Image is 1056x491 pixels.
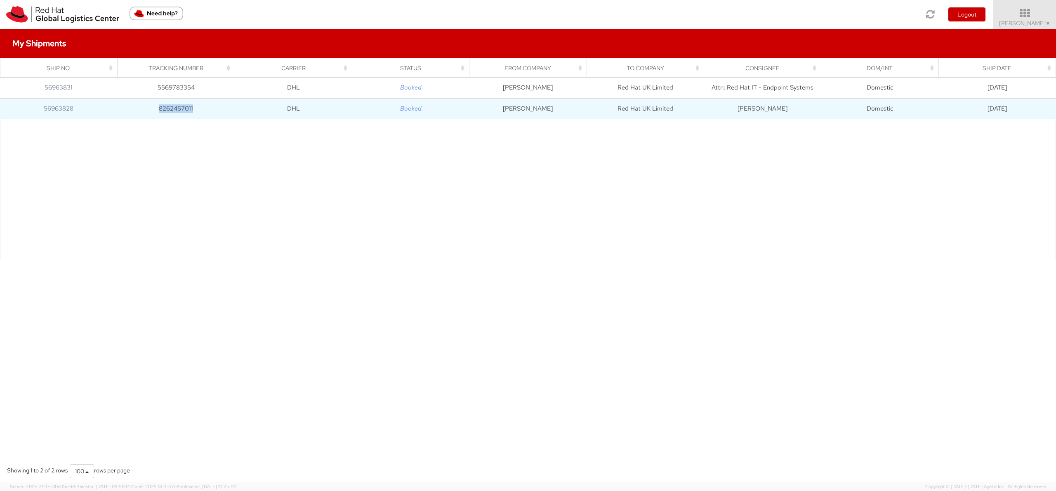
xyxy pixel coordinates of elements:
a: 56963831 [45,83,73,92]
div: Consignee [711,64,818,72]
div: Ship Date [946,64,1053,72]
span: Showing 1 to 2 of 2 rows [7,467,68,474]
div: Carrier [242,64,349,72]
button: Need help? [130,7,183,20]
i: Booked [400,83,422,92]
span: 100 [75,467,84,475]
div: rows per page [70,464,130,478]
button: 100 [70,464,94,478]
div: From Company [477,64,584,72]
img: rh-logistics-00dfa346123c4ec078e1.svg [6,6,119,23]
td: [PERSON_NAME] [704,98,821,119]
span: Server: 2025.20.0-710e05ee653 [10,484,130,489]
td: Domestic [821,78,938,98]
a: 56963828 [44,104,73,113]
span: [PERSON_NAME] [999,19,1051,27]
span: master, [DATE] 10:25:00 [186,484,236,489]
td: DHL [235,98,352,119]
td: 8262457011 [117,98,234,119]
button: Logout [948,7,985,21]
span: master, [DATE] 09:51:04 [80,484,130,489]
td: DHL [235,78,352,98]
h4: My Shipments [12,39,66,48]
td: Red Hat UK Limited [587,78,704,98]
td: [PERSON_NAME] [469,78,587,98]
div: Tracking Number [125,64,232,72]
td: 5569783354 [117,78,234,98]
td: Attn: Red Hat IT - Endpoint Systems [704,78,821,98]
td: Red Hat UK Limited [587,98,704,119]
span: Copyright © [DATE]-[DATE] Agistix Inc., All Rights Reserved [925,484,1046,490]
td: [PERSON_NAME] [469,98,587,119]
i: Booked [400,104,422,113]
td: Domestic [821,98,938,119]
span: Client: 2025.18.0-37e85b1 [131,484,236,489]
div: Status [359,64,467,72]
div: To Company [594,64,701,72]
div: Ship No. [8,64,115,72]
span: ▼ [1046,20,1051,27]
div: Dom/Int [829,64,936,72]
